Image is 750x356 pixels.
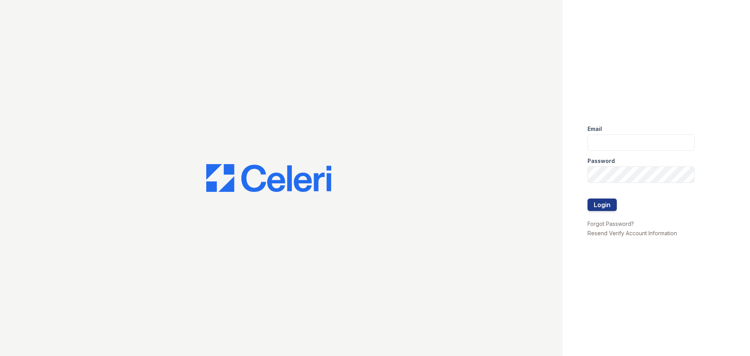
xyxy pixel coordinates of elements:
[587,199,617,211] button: Login
[206,164,331,192] img: CE_Logo_Blue-a8612792a0a2168367f1c8372b55b34899dd931a85d93a1a3d3e32e68fde9ad4.png
[587,157,615,165] label: Password
[587,125,602,133] label: Email
[587,220,634,227] a: Forgot Password?
[587,230,677,236] a: Resend Verify Account Information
